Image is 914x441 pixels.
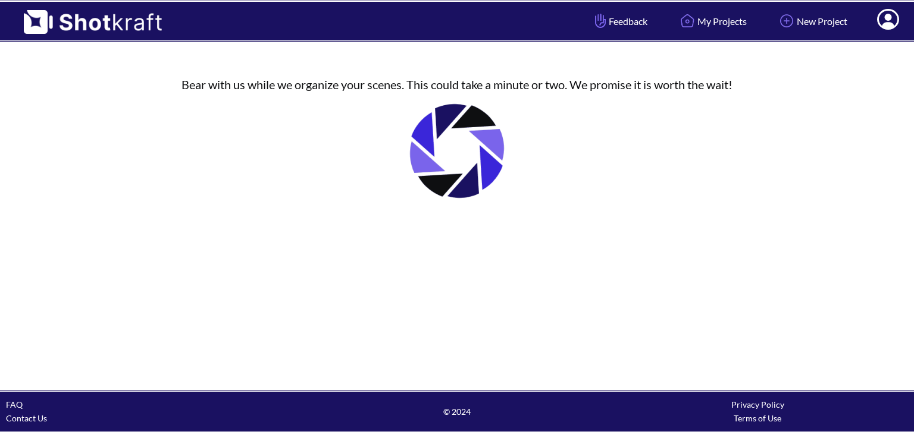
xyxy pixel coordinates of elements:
img: Loading.. [397,92,517,210]
a: My Projects [668,5,756,37]
a: FAQ [6,399,23,409]
span: © 2024 [306,405,607,418]
a: Contact Us [6,413,47,423]
img: Home Icon [677,11,697,31]
span: Feedback [592,14,647,28]
img: Hand Icon [592,11,609,31]
div: Terms of Use [608,411,908,425]
a: New Project [768,5,856,37]
div: Privacy Policy [608,398,908,411]
img: Add Icon [777,11,797,31]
